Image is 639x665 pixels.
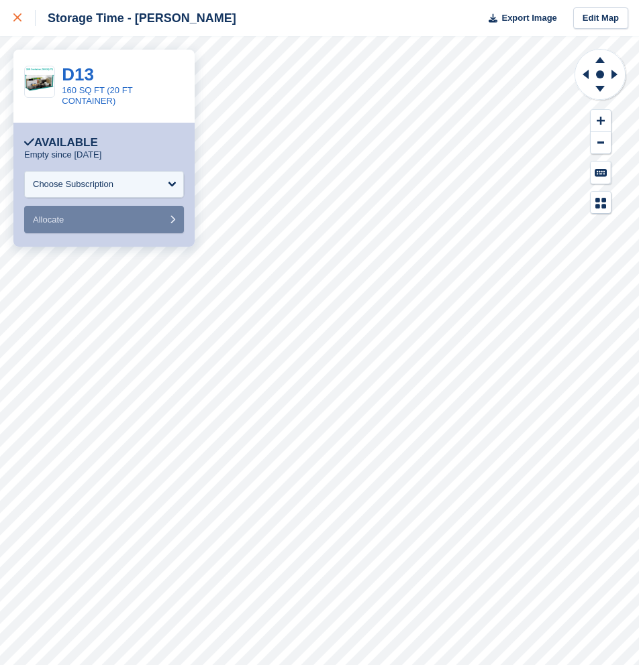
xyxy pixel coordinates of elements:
button: Allocate [24,206,184,233]
div: Available [24,136,98,149]
a: 160 SQ FT (20 FT CONTAINER) [62,85,132,106]
button: Map Legend [591,192,611,214]
div: Choose Subscription [33,178,113,191]
a: D13 [62,64,94,84]
button: Export Image [481,7,557,29]
span: Export Image [501,11,556,25]
button: Keyboard Shortcuts [591,162,611,184]
button: Zoom In [591,110,611,132]
a: Edit Map [573,7,628,29]
button: Zoom Out [591,132,611,154]
img: 10ft%20Container%20(80%20SQ%20FT)%20(1).png [25,67,54,97]
p: Empty since [DATE] [24,149,101,160]
div: Storage Time - [PERSON_NAME] [36,10,236,26]
span: Allocate [33,215,64,225]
